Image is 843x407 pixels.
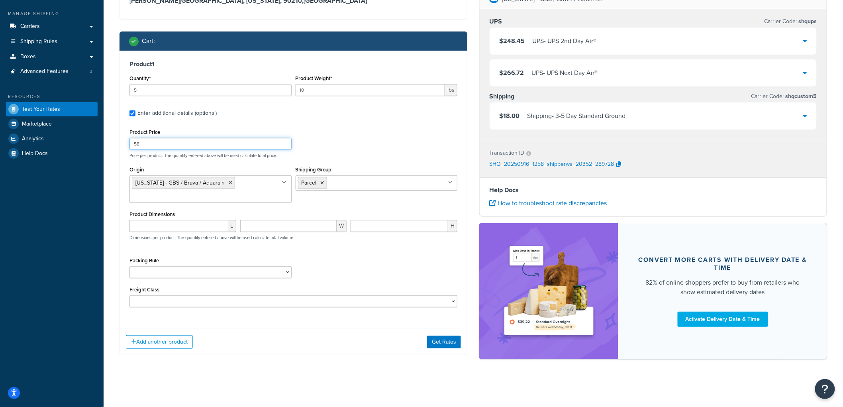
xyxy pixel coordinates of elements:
[6,34,98,49] a: Shipping Rules
[489,18,502,26] h3: UPS
[22,121,52,128] span: Marketplace
[6,146,98,161] a: Help Docs
[489,185,817,195] h4: Help Docs
[6,10,98,17] div: Manage Shipping
[129,129,160,135] label: Product Price
[129,75,151,81] label: Quantity*
[427,336,461,348] button: Get Rates
[765,16,817,27] p: Carrier Code:
[126,335,193,349] button: Add another product
[296,167,332,173] label: Shipping Group
[6,49,98,64] a: Boxes
[22,136,44,142] span: Analytics
[499,68,524,77] span: $266.72
[90,68,92,75] span: 3
[129,258,159,263] label: Packing Rule
[6,117,98,131] a: Marketplace
[296,84,445,96] input: 0.00
[489,199,607,208] a: How to troubleshoot rate discrepancies
[127,153,459,158] p: Price per product. The quantity entered above will be used calculate total price.
[20,38,57,45] span: Shipping Rules
[499,111,520,120] span: $18.00
[129,211,175,217] label: Product Dimensions
[127,235,294,240] p: Dimensions per product. The quantity entered above will be used calculate total volume.
[129,167,144,173] label: Origin
[6,102,98,116] a: Test Your Rates
[531,67,598,79] div: UPS - UPS Next Day Air®
[797,17,817,26] span: shqups
[448,220,457,232] span: H
[678,312,768,327] a: Activate Delivery Date & Time
[6,93,98,100] div: Resources
[6,64,98,79] li: Advanced Features
[129,287,159,293] label: Freight Class
[22,150,48,157] span: Help Docs
[637,256,808,272] div: Convert more carts with delivery date & time
[296,75,332,81] label: Product Weight*
[815,379,835,399] button: Open Resource Center
[337,220,347,232] span: W
[489,159,614,171] p: SHQ_20250916_1258_shipperws_20352_289728
[6,19,98,34] a: Carriers
[129,84,292,96] input: 0.0
[489,92,514,100] h3: Shipping
[228,220,236,232] span: L
[532,35,596,47] div: UPS - UPS 2nd Day Air®
[20,68,69,75] span: Advanced Features
[20,53,36,60] span: Boxes
[142,37,155,45] h2: Cart :
[129,110,135,116] input: Enter additional details (optional)
[20,23,40,30] span: Carriers
[445,84,457,96] span: lbs
[302,179,317,187] span: Parcel
[784,92,817,100] span: shqcustom5
[129,60,457,68] h3: Product 1
[499,36,525,45] span: $248.45
[499,235,599,347] img: feature-image-ddt-36eae7f7280da8017bfb280eaccd9c446f90b1fe08728e4019434db127062ab4.png
[137,108,217,119] div: Enter additional details (optional)
[135,179,225,187] span: [US_STATE] - GBS / Brava / Aquarain
[527,110,625,122] div: Shipping - 3-5 Day Standard Ground
[6,64,98,79] a: Advanced Features3
[6,132,98,146] a: Analytics
[751,91,817,102] p: Carrier Code:
[489,147,524,159] p: Transaction ID
[22,106,60,113] span: Test Your Rates
[637,278,808,297] div: 82% of online shoppers prefer to buy from retailers who show estimated delivery dates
